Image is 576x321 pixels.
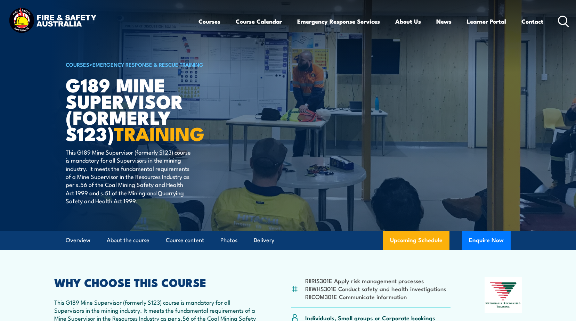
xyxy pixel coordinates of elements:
a: About the course [107,231,149,249]
a: Contact [521,12,543,31]
button: Enquire Now [462,231,511,250]
a: Emergency Response Services [297,12,380,31]
h6: > [66,60,237,68]
a: About Us [395,12,421,31]
a: Delivery [254,231,274,249]
h2: WHY CHOOSE THIS COURSE [54,277,257,287]
p: This G189 Mine Supervisor (formerly S123) course is mandatory for all Supervisors in the mining i... [66,148,193,205]
a: Emergency Response & Rescue Training [92,60,203,68]
a: COURSES [66,60,89,68]
h1: G189 Mine Supervisor (formerly S123) [66,76,237,141]
a: Learner Portal [467,12,506,31]
a: Photos [220,231,237,249]
li: RIIWHS301E Conduct safety and health investigations [305,285,446,293]
li: RIICOM301E Communicate information [305,293,446,301]
li: RIIRIS301E Apply risk management processes [305,277,446,285]
a: News [436,12,452,31]
a: Course Calendar [236,12,282,31]
strong: TRAINING [114,118,204,147]
a: Upcoming Schedule [383,231,449,250]
a: Courses [198,12,220,31]
img: Nationally Recognised Training logo. [485,277,522,313]
a: Course content [166,231,204,249]
a: Overview [66,231,90,249]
